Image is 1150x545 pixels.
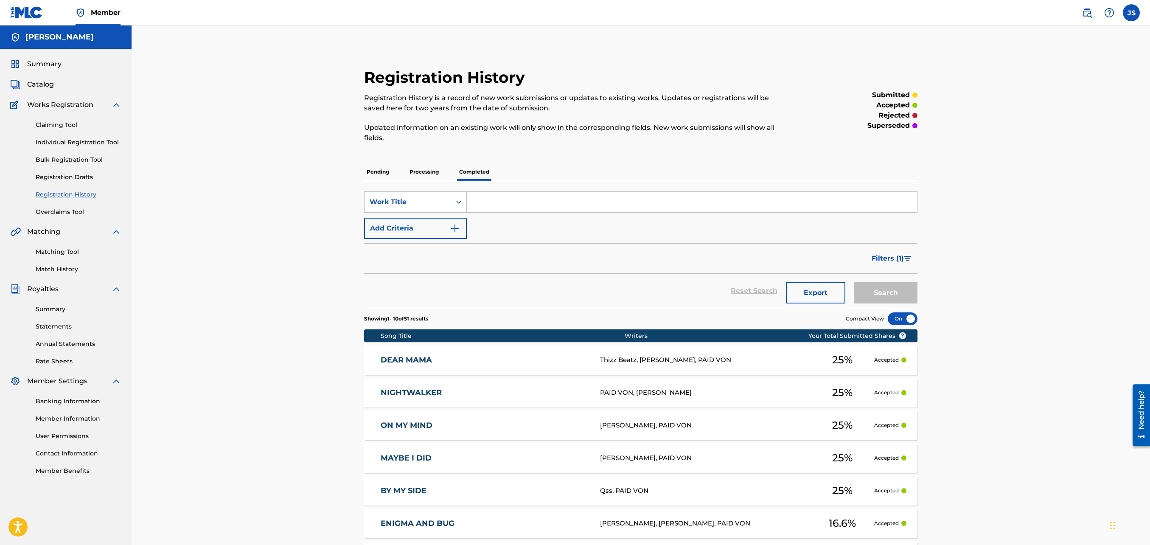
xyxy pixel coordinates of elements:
[846,315,884,323] span: Compact View
[27,79,54,90] span: Catalog
[364,218,467,239] button: Add Criteria
[36,414,121,423] a: Member Information
[36,449,121,458] a: Contact Information
[27,284,59,294] span: Royalties
[600,453,811,463] div: [PERSON_NAME], PAID VON
[370,197,446,207] div: Work Title
[829,516,856,531] span: 16.6 %
[874,520,899,527] p: Accepted
[10,79,54,90] a: CatalogCatalog
[874,389,899,396] p: Accepted
[36,357,121,366] a: Rate Sheets
[381,388,589,398] a: NIGHTWALKER
[832,385,853,400] span: 25 %
[36,432,121,441] a: User Permissions
[876,100,910,110] p: accepted
[600,421,811,430] div: [PERSON_NAME], PAID VON
[867,248,917,269] button: Filters (1)
[874,356,899,364] p: Accepted
[364,315,428,323] p: Showing 1 - 10 of 51 results
[808,331,906,340] span: Your Total Submitted Shares
[899,332,906,339] span: ?
[1104,8,1114,18] img: help
[27,227,60,237] span: Matching
[111,227,121,237] img: expand
[10,227,21,237] img: Matching
[832,352,853,368] span: 25 %
[600,519,811,528] div: [PERSON_NAME], [PERSON_NAME], PAID VON
[832,483,853,498] span: 25 %
[364,163,392,181] p: Pending
[1101,4,1118,21] div: Help
[904,256,912,261] img: filter
[364,68,529,87] h2: Registration History
[872,90,910,100] p: submitted
[36,173,121,182] a: Registration Drafts
[36,397,121,406] a: Banking Information
[381,486,589,496] a: BY MY SIDE
[381,519,589,528] a: ENIGMA AND BUG
[1079,4,1096,21] a: Public Search
[381,331,625,340] div: Song Title
[1110,513,1115,538] div: Drag
[457,163,492,181] p: Completed
[36,466,121,475] a: Member Benefits
[27,376,87,386] span: Member Settings
[10,6,43,19] img: MLC Logo
[36,340,121,348] a: Annual Statements
[381,453,589,463] a: MAYBE I DID
[832,450,853,466] span: 25 %
[10,284,20,294] img: Royalties
[36,190,121,199] a: Registration History
[111,284,121,294] img: expand
[407,163,441,181] p: Processing
[36,208,121,216] a: Overclaims Tool
[1126,381,1150,449] iframe: Resource Center
[36,155,121,164] a: Bulk Registration Tool
[600,388,811,398] div: PAID VON, [PERSON_NAME]
[91,8,121,17] span: Member
[1108,504,1150,545] iframe: Chat Widget
[381,355,589,365] a: DEAR MAMA
[27,59,62,69] span: Summary
[10,376,20,386] img: Member Settings
[364,191,917,308] form: Search Form
[10,59,62,69] a: SummarySummary
[111,100,121,110] img: expand
[36,121,121,129] a: Claiming Tool
[10,100,21,110] img: Works Registration
[36,322,121,331] a: Statements
[600,355,811,365] div: Thizz Beatz, [PERSON_NAME], PAID VON
[874,421,899,429] p: Accepted
[10,32,20,42] img: Accounts
[874,487,899,494] p: Accepted
[25,32,94,42] h5: JAVON SMITH
[1082,8,1092,18] img: search
[878,110,910,121] p: rejected
[832,418,853,433] span: 25 %
[76,8,86,18] img: Top Rightsholder
[36,247,121,256] a: Matching Tool
[786,282,845,303] button: Export
[872,253,904,264] span: Filters ( 1 )
[381,421,589,430] a: ON MY MIND
[1123,4,1140,21] div: User Menu
[36,305,121,314] a: Summary
[867,121,910,131] p: superseded
[364,93,790,113] p: Registration History is a record of new work submissions or updates to existing works. Updates or...
[364,123,790,143] p: Updated information on an existing work will only show in the corresponding fields. New work subm...
[36,265,121,274] a: Match History
[111,376,121,386] img: expand
[36,138,121,147] a: Individual Registration Tool
[600,486,811,496] div: Qss, PAID VON
[450,223,460,233] img: 9d2ae6d4665cec9f34b9.svg
[10,79,20,90] img: Catalog
[874,454,899,462] p: Accepted
[10,59,20,69] img: Summary
[27,100,93,110] span: Works Registration
[625,331,835,340] div: Writers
